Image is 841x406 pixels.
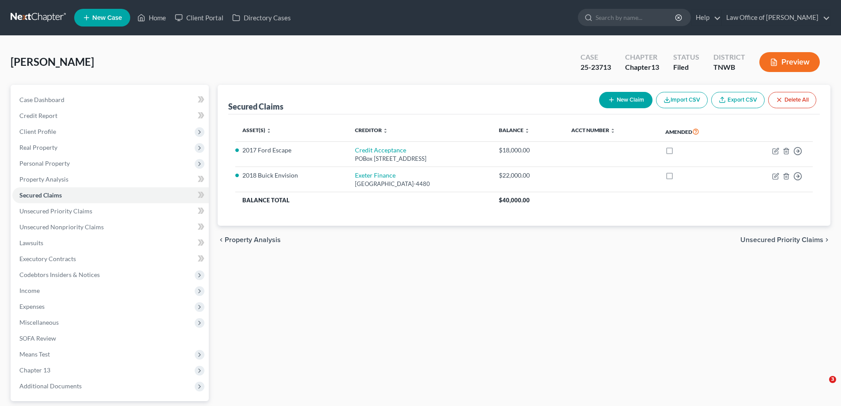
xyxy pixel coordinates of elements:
div: $22,000.00 [499,171,557,180]
a: Client Portal [170,10,228,26]
a: Directory Cases [228,10,295,26]
span: New Case [92,15,122,21]
a: Law Office of [PERSON_NAME] [722,10,830,26]
button: New Claim [599,92,652,108]
span: Case Dashboard [19,96,64,103]
span: Unsecured Nonpriority Claims [19,223,104,231]
button: Preview [759,52,820,72]
button: Import CSV [656,92,708,108]
span: Chapter 13 [19,366,50,374]
span: Executory Contracts [19,255,76,262]
a: Export CSV [711,92,765,108]
span: Property Analysis [19,175,68,183]
a: Home [133,10,170,26]
div: Status [673,52,699,62]
a: Creditor unfold_more [355,127,388,133]
th: Amended [658,121,736,142]
li: 2017 Ford Escape [242,146,341,155]
span: Codebtors Insiders & Notices [19,271,100,278]
a: Case Dashboard [12,92,209,108]
div: Secured Claims [228,101,283,112]
span: $40,000.00 [499,197,530,204]
a: Asset(s) unfold_more [242,127,272,133]
i: unfold_more [383,128,388,133]
input: Search by name... [596,9,676,26]
div: Chapter [625,62,659,72]
i: chevron_left [218,236,225,243]
span: Real Property [19,144,57,151]
div: [GEOGRAPHIC_DATA]-4480 [355,180,485,188]
a: Help [691,10,721,26]
div: Filed [673,62,699,72]
button: Unsecured Priority Claims chevron_right [740,236,830,243]
a: Balance unfold_more [499,127,530,133]
span: Miscellaneous [19,319,59,326]
a: Unsecured Priority Claims [12,203,209,219]
a: SOFA Review [12,330,209,346]
span: Secured Claims [19,191,62,199]
div: Case [581,52,611,62]
li: 2018 Buick Envision [242,171,341,180]
span: Means Test [19,350,50,358]
span: [PERSON_NAME] [11,55,94,68]
i: chevron_right [823,236,830,243]
th: Balance Total [235,192,491,208]
div: District [713,52,745,62]
div: TNWB [713,62,745,72]
span: 3 [829,376,836,383]
span: Expenses [19,303,45,310]
button: Delete All [768,92,816,108]
a: Executory Contracts [12,251,209,267]
span: Income [19,287,40,294]
a: Lawsuits [12,235,209,251]
a: Credit Report [12,108,209,124]
a: Acct Number unfold_more [571,127,615,133]
div: Chapter [625,52,659,62]
div: $18,000.00 [499,146,557,155]
div: 25-23713 [581,62,611,72]
a: Unsecured Nonpriority Claims [12,219,209,235]
span: Property Analysis [225,236,281,243]
a: Secured Claims [12,187,209,203]
span: Client Profile [19,128,56,135]
iframe: Intercom live chat [811,376,832,397]
a: Exeter Finance [355,171,396,179]
a: Credit Acceptance [355,146,406,154]
span: Credit Report [19,112,57,119]
span: Unsecured Priority Claims [19,207,92,215]
span: Personal Property [19,159,70,167]
span: 13 [651,63,659,71]
button: chevron_left Property Analysis [218,236,281,243]
span: Unsecured Priority Claims [740,236,823,243]
a: Property Analysis [12,171,209,187]
span: SOFA Review [19,334,56,342]
span: Additional Documents [19,382,82,390]
i: unfold_more [266,128,272,133]
div: POBox [STREET_ADDRESS] [355,155,485,163]
span: Lawsuits [19,239,43,247]
i: unfold_more [524,128,530,133]
i: unfold_more [610,128,615,133]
